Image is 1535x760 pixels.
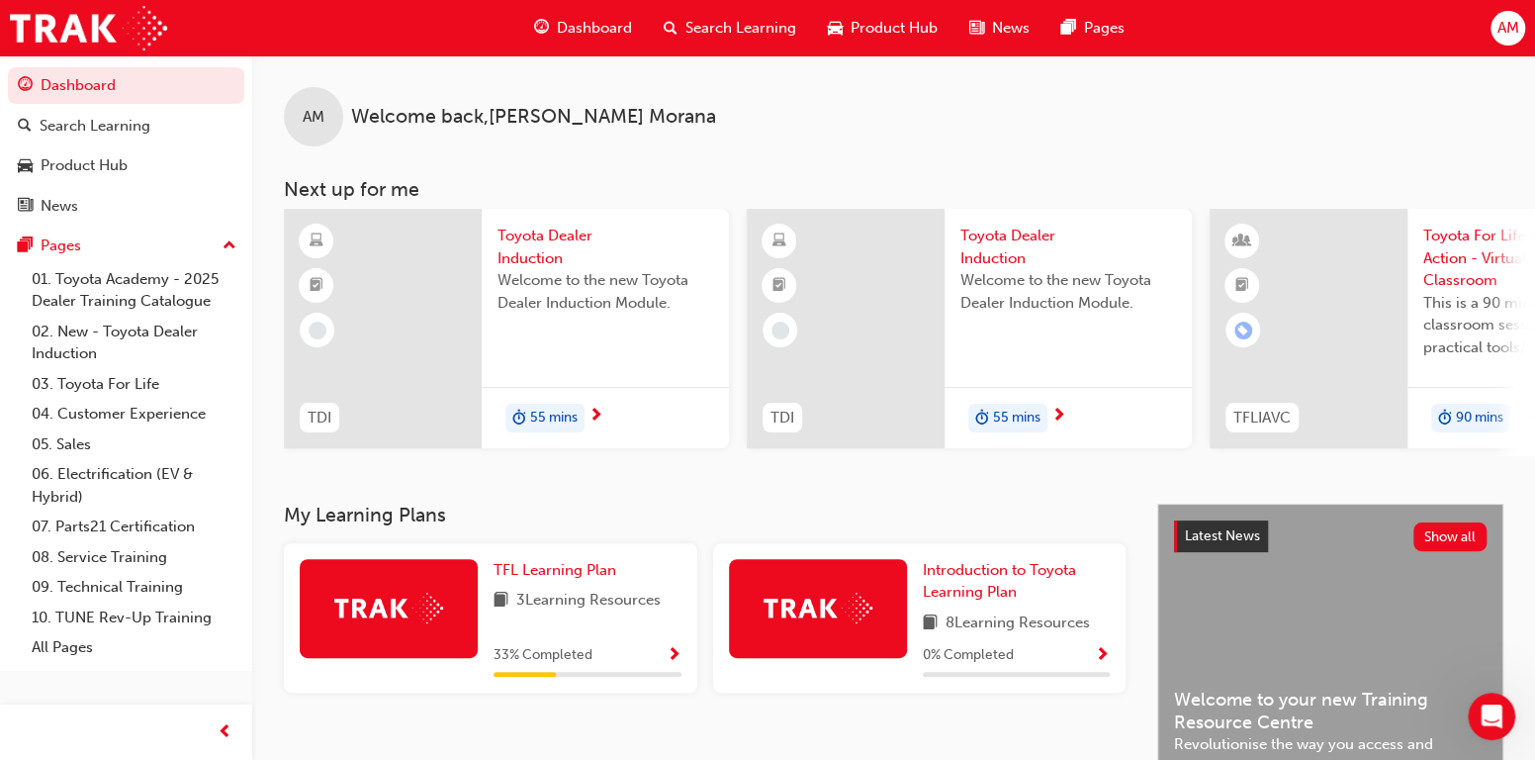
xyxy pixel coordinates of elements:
[1174,521,1487,552] a: Latest NewsShow all
[351,106,716,129] span: Welcome back , [PERSON_NAME] Morana
[494,644,592,667] span: 33 % Completed
[497,225,713,269] span: Toyota Dealer Induction
[24,542,244,573] a: 08. Service Training
[812,8,953,48] a: car-iconProduct Hub
[18,198,33,216] span: news-icon
[1456,407,1503,429] span: 90 mins
[24,572,244,603] a: 09. Technical Training
[923,612,938,636] span: book-icon
[8,228,244,264] button: Pages
[284,209,729,448] a: TDIToyota Dealer InductionWelcome to the new Toyota Dealer Induction Module.duration-icon55 mins
[1490,11,1525,46] button: AM
[518,8,648,48] a: guage-iconDashboard
[494,559,624,582] a: TFL Learning Plan
[1185,527,1260,544] span: Latest News
[309,322,326,339] span: learningRecordVerb_NONE-icon
[953,8,1045,48] a: news-iconNews
[772,229,786,254] span: learningResourceType_ELEARNING-icon
[1235,273,1249,299] span: booktick-icon
[770,407,794,429] span: TDI
[310,229,323,254] span: learningResourceType_ELEARNING-icon
[685,17,796,40] span: Search Learning
[8,63,244,228] button: DashboardSearch LearningProduct HubNews
[497,269,713,314] span: Welcome to the new Toyota Dealer Induction Module.
[8,147,244,184] a: Product Hub
[747,209,1192,448] a: TDIToyota Dealer InductionWelcome to the new Toyota Dealer Induction Module.duration-icon55 mins
[946,612,1090,636] span: 8 Learning Resources
[218,720,232,745] span: prev-icon
[494,561,616,579] span: TFL Learning Plan
[310,273,323,299] span: booktick-icon
[18,77,33,95] span: guage-icon
[24,632,244,663] a: All Pages
[8,67,244,104] a: Dashboard
[648,8,812,48] a: search-iconSearch Learning
[923,559,1111,604] a: Introduction to Toyota Learning Plan
[1234,322,1252,339] span: learningRecordVerb_ENROLL-icon
[8,188,244,225] a: News
[1045,8,1140,48] a: pages-iconPages
[1095,643,1110,668] button: Show Progress
[1174,689,1487,733] span: Welcome to your new Training Resource Centre
[24,317,244,369] a: 02. New - Toyota Dealer Induction
[308,407,331,429] span: TDI
[557,17,632,40] span: Dashboard
[41,154,128,177] div: Product Hub
[41,235,81,257] div: Pages
[1084,17,1125,40] span: Pages
[24,369,244,400] a: 03. Toyota For Life
[1233,407,1291,429] span: TFLIAVC
[960,269,1176,314] span: Welcome to the new Toyota Dealer Induction Module.
[18,118,32,136] span: search-icon
[18,157,33,175] span: car-icon
[975,406,989,431] span: duration-icon
[223,234,236,259] span: up-icon
[24,399,244,429] a: 04. Customer Experience
[10,6,167,50] img: Trak
[1095,647,1110,665] span: Show Progress
[24,264,244,317] a: 01. Toyota Academy - 2025 Dealer Training Catalogue
[764,593,872,623] img: Trak
[667,643,681,668] button: Show Progress
[41,195,78,218] div: News
[923,644,1014,667] span: 0 % Completed
[24,512,244,542] a: 07. Parts21 Certification
[1496,17,1518,40] span: AM
[530,407,578,429] span: 55 mins
[771,322,789,339] span: learningRecordVerb_NONE-icon
[667,647,681,665] span: Show Progress
[588,408,603,426] span: next-icon
[993,407,1040,429] span: 55 mins
[516,589,661,614] span: 3 Learning Resources
[923,561,1076,602] span: Introduction to Toyota Learning Plan
[24,603,244,633] a: 10. TUNE Rev-Up Training
[992,17,1030,40] span: News
[334,593,443,623] img: Trak
[828,16,843,41] span: car-icon
[1051,408,1066,426] span: next-icon
[1438,406,1452,431] span: duration-icon
[40,115,150,138] div: Search Learning
[24,429,244,460] a: 05. Sales
[1468,693,1515,740] iframe: Intercom live chat
[960,225,1176,269] span: Toyota Dealer Induction
[534,16,549,41] span: guage-icon
[969,16,984,41] span: news-icon
[303,106,324,129] span: AM
[1413,522,1488,551] button: Show all
[24,459,244,512] a: 06. Electrification (EV & Hybrid)
[1061,16,1076,41] span: pages-icon
[851,17,938,40] span: Product Hub
[8,108,244,144] a: Search Learning
[284,504,1126,526] h3: My Learning Plans
[772,273,786,299] span: booktick-icon
[664,16,677,41] span: search-icon
[252,178,1535,201] h3: Next up for me
[18,237,33,255] span: pages-icon
[1235,229,1249,254] span: learningResourceType_INSTRUCTOR_LED-icon
[512,406,526,431] span: duration-icon
[494,589,508,614] span: book-icon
